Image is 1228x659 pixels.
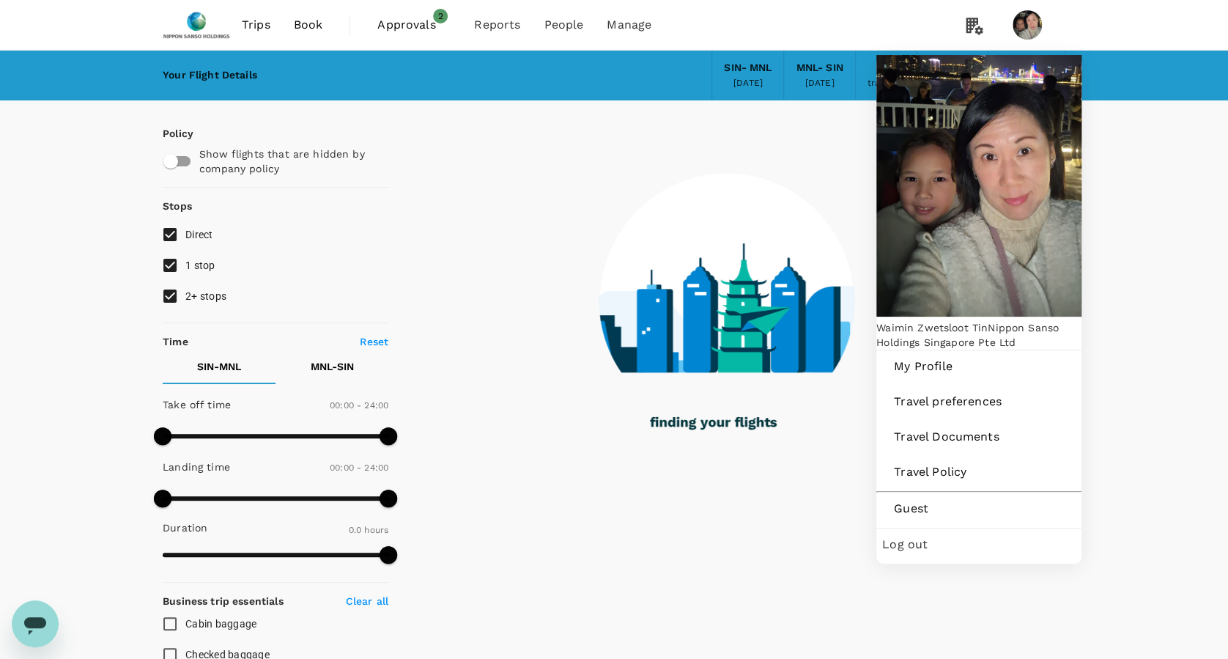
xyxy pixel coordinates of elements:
[163,520,207,535] p: Duration
[185,229,213,240] span: Direct
[349,525,388,535] span: 0.0 hours
[1013,10,1042,40] img: Waimin Zwetsloot Tin
[311,359,354,374] p: MNL - SIN
[163,126,176,141] p: Policy
[346,594,388,608] p: Clear all
[377,16,451,34] span: Approvals
[163,397,231,412] p: Take off time
[894,428,1064,446] span: Travel Documents
[163,67,257,84] div: Your Flight Details
[163,460,230,474] p: Landing time
[882,350,1076,383] a: My Profile
[868,76,905,91] div: traveller
[199,147,378,176] p: Show flights that are hidden by company policy
[882,386,1076,418] a: Travel preferences
[733,76,763,91] div: [DATE]
[650,417,777,430] g: finding your flights
[163,200,192,212] strong: Stops
[163,334,188,349] p: Time
[474,16,520,34] span: Reports
[894,393,1064,411] span: Travel preferences
[360,334,388,349] p: Reset
[876,322,988,334] span: Waimin Zwetsloot Tin
[544,16,583,34] span: People
[796,60,843,76] div: MNL - SIN
[882,493,1076,525] a: Guest
[724,60,772,76] div: SIN - MNL
[433,9,448,23] span: 2
[294,16,323,34] span: Book
[242,16,270,34] span: Trips
[330,463,388,473] span: 00:00 - 24:00
[882,536,1076,553] span: Log out
[163,595,284,607] strong: Business trip essentials
[894,358,1064,375] span: My Profile
[330,400,388,411] span: 00:00 - 24:00
[882,529,1076,561] div: Log out
[894,500,1064,518] span: Guest
[882,421,1076,453] a: Travel Documents
[185,618,256,630] span: Cabin baggage
[185,290,226,302] span: 2+ stops
[882,456,1076,488] a: Travel Policy
[607,16,651,34] span: Manage
[876,55,1081,317] img: Waimin Zwetsloot Tin
[805,76,835,91] div: [DATE]
[12,600,59,647] iframe: Button to launch messaging window
[894,463,1064,481] span: Travel Policy
[163,9,230,41] img: Nippon Sanso Holdings Singapore Pte Ltd
[197,359,241,374] p: SIN - MNL
[185,259,215,271] span: 1 stop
